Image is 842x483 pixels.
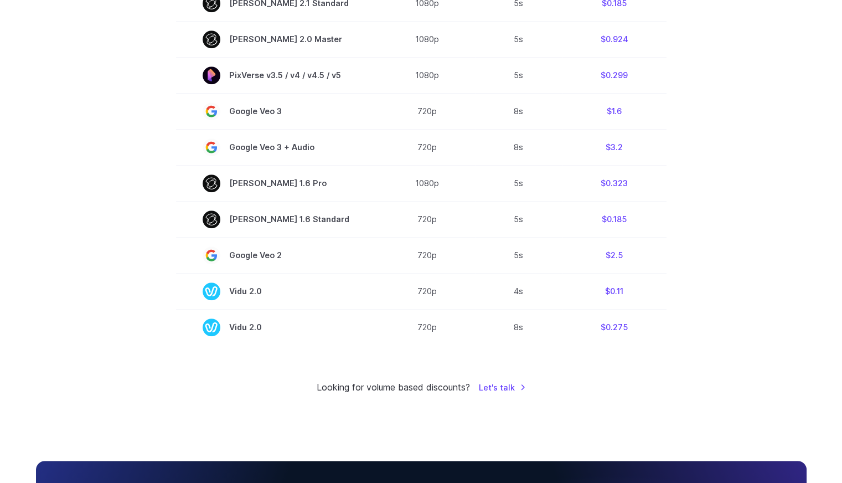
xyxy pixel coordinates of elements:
[475,93,562,129] td: 8s
[317,381,470,395] small: Looking for volume based discounts?
[562,21,667,57] td: $0.924
[203,102,353,120] span: Google Veo 3
[475,201,562,237] td: 5s
[380,93,475,129] td: 720p
[380,21,475,57] td: 1080p
[203,246,353,264] span: Google Veo 2
[380,165,475,201] td: 1080p
[562,309,667,345] td: $0.275
[562,165,667,201] td: $0.323
[380,129,475,165] td: 720p
[562,129,667,165] td: $3.2
[203,30,353,48] span: [PERSON_NAME] 2.0 Master
[562,273,667,309] td: $0.11
[475,309,562,345] td: 8s
[380,309,475,345] td: 720p
[203,138,353,156] span: Google Veo 3 + Audio
[380,201,475,237] td: 720p
[475,129,562,165] td: 8s
[203,174,353,192] span: [PERSON_NAME] 1.6 Pro
[475,21,562,57] td: 5s
[562,93,667,129] td: $1.6
[380,237,475,273] td: 720p
[380,57,475,93] td: 1080p
[475,57,562,93] td: 5s
[203,210,353,228] span: [PERSON_NAME] 1.6 Standard
[562,57,667,93] td: $0.299
[203,66,353,84] span: PixVerse v3.5 / v4 / v4.5 / v5
[203,318,353,336] span: Vidu 2.0
[380,273,475,309] td: 720p
[475,165,562,201] td: 5s
[475,273,562,309] td: 4s
[203,282,353,300] span: Vidu 2.0
[479,381,526,394] a: Let's talk
[475,237,562,273] td: 5s
[562,237,667,273] td: $2.5
[562,201,667,237] td: $0.185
